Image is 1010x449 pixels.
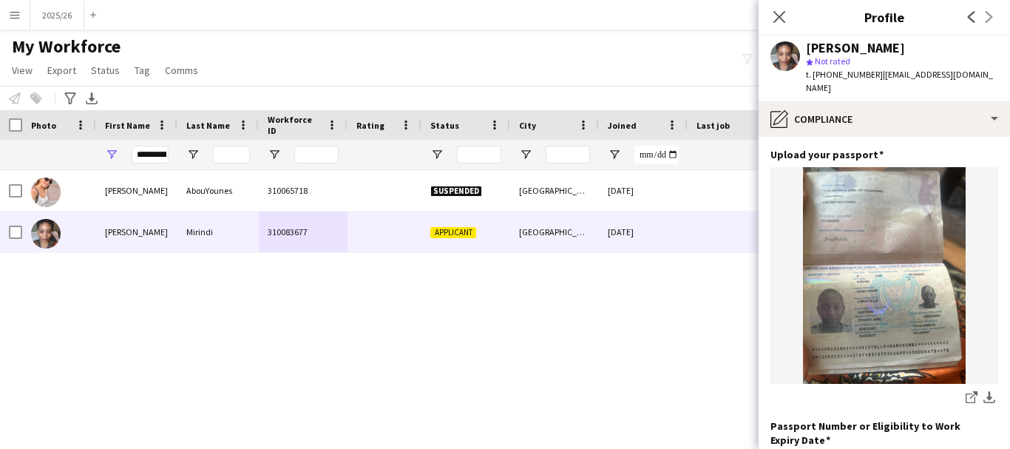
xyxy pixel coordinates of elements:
div: [DATE] [599,170,688,211]
input: First Name Filter Input [132,146,169,163]
input: Status Filter Input [457,146,501,163]
div: [PERSON_NAME] [96,212,177,252]
div: [PERSON_NAME] [806,41,905,55]
span: t. [PHONE_NUMBER] [806,69,883,80]
button: Open Filter Menu [105,148,118,161]
h3: Profile [759,7,1010,27]
input: Last Name Filter Input [213,146,250,163]
span: My Workforce [12,36,121,58]
input: Joined Filter Input [634,146,679,163]
span: Applicant [430,227,476,238]
span: Status [430,120,459,131]
button: Open Filter Menu [608,148,621,161]
div: [PERSON_NAME] [96,170,177,211]
div: [GEOGRAPHIC_DATA] [510,212,599,252]
img: image.jpg [770,167,998,384]
button: 2025/26 [30,1,84,30]
span: Suspended [430,186,482,197]
a: Comms [159,61,204,80]
span: Rating [356,120,384,131]
span: City [519,120,536,131]
app-action-btn: Advanced filters [61,90,79,107]
span: Last Name [186,120,230,131]
span: View [12,64,33,77]
img: Christelle AbouYounes [31,178,61,207]
img: Christelle Mirindi [31,219,61,249]
h3: Passport Number or Eligibility to Work Expiry Date [770,419,986,446]
a: View [6,61,38,80]
span: Photo [31,120,56,131]
button: Open Filter Menu [268,148,281,161]
span: Workforce ID [268,114,321,136]
div: 310083677 [259,212,348,252]
span: Not rated [815,55,850,67]
span: First Name [105,120,150,131]
span: Comms [165,64,198,77]
div: [GEOGRAPHIC_DATA] [510,170,599,211]
span: Status [91,64,120,77]
a: Status [85,61,126,80]
a: Export [41,61,82,80]
a: Tag [129,61,156,80]
div: Compliance [759,101,1010,137]
span: Export [47,64,76,77]
button: Open Filter Menu [430,148,444,161]
span: Last job [697,120,730,131]
span: Joined [608,120,637,131]
input: City Filter Input [546,146,590,163]
span: | [EMAIL_ADDRESS][DOMAIN_NAME] [806,69,993,93]
div: 310065718 [259,170,348,211]
div: AbouYounes [177,170,259,211]
button: Open Filter Menu [186,148,200,161]
span: Tag [135,64,150,77]
button: Open Filter Menu [519,148,532,161]
input: Workforce ID Filter Input [294,146,339,163]
h3: Upload your passport [770,148,884,161]
div: [DATE] [599,212,688,252]
div: Mirindi [177,212,259,252]
app-action-btn: Export XLSX [83,90,101,107]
